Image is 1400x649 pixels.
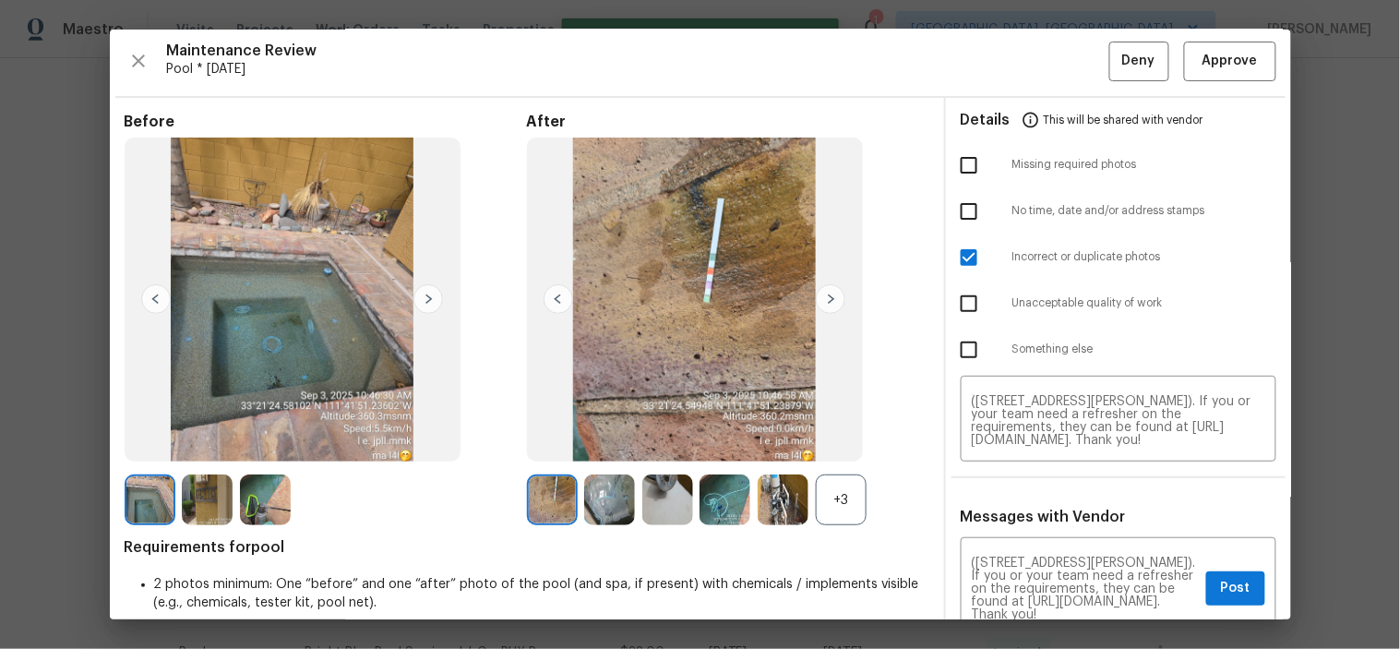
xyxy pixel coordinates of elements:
[1012,295,1276,311] span: Unacceptable quality of work
[1012,342,1276,357] span: Something else
[1122,50,1155,73] span: Deny
[1203,50,1258,73] span: Approve
[154,575,929,612] li: 2 photos minimum: One “before” and one “after” photo of the pool (and spa, if present) with chemi...
[961,98,1011,142] span: Details
[167,42,1109,60] span: Maintenance Review
[1221,577,1250,600] span: Post
[961,510,1126,524] span: Messages with Vendor
[125,538,929,557] span: Requirements for pool
[1109,42,1169,81] button: Deny
[1044,98,1203,142] span: This will be shared with vendor
[946,327,1291,373] div: Something else
[125,113,527,131] span: Before
[972,395,1265,447] textarea: Maintenance Audit Team: Hello! Unfortunately this pool visit completed on [DATE] has been denied ...
[946,188,1291,234] div: No time, date and/or address stamps
[946,142,1291,188] div: Missing required photos
[816,284,845,314] img: right-chevron-button-url
[1012,203,1276,219] span: No time, date and/or address stamps
[1012,157,1276,173] span: Missing required photos
[816,475,867,525] div: +3
[544,284,573,314] img: left-chevron-button-url
[946,281,1291,327] div: Unacceptable quality of work
[1206,571,1265,606] button: Post
[167,60,1109,78] span: Pool * [DATE]
[946,234,1291,281] div: Incorrect or duplicate photos
[1012,249,1276,265] span: Incorrect or duplicate photos
[1184,42,1276,81] button: Approve
[413,284,443,314] img: right-chevron-button-url
[972,557,1199,621] textarea: Maintenance Audit Team: Hello! Unfortunately this pool visit completed on [DATE] has been denied ...
[527,113,929,131] span: After
[141,284,171,314] img: left-chevron-button-url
